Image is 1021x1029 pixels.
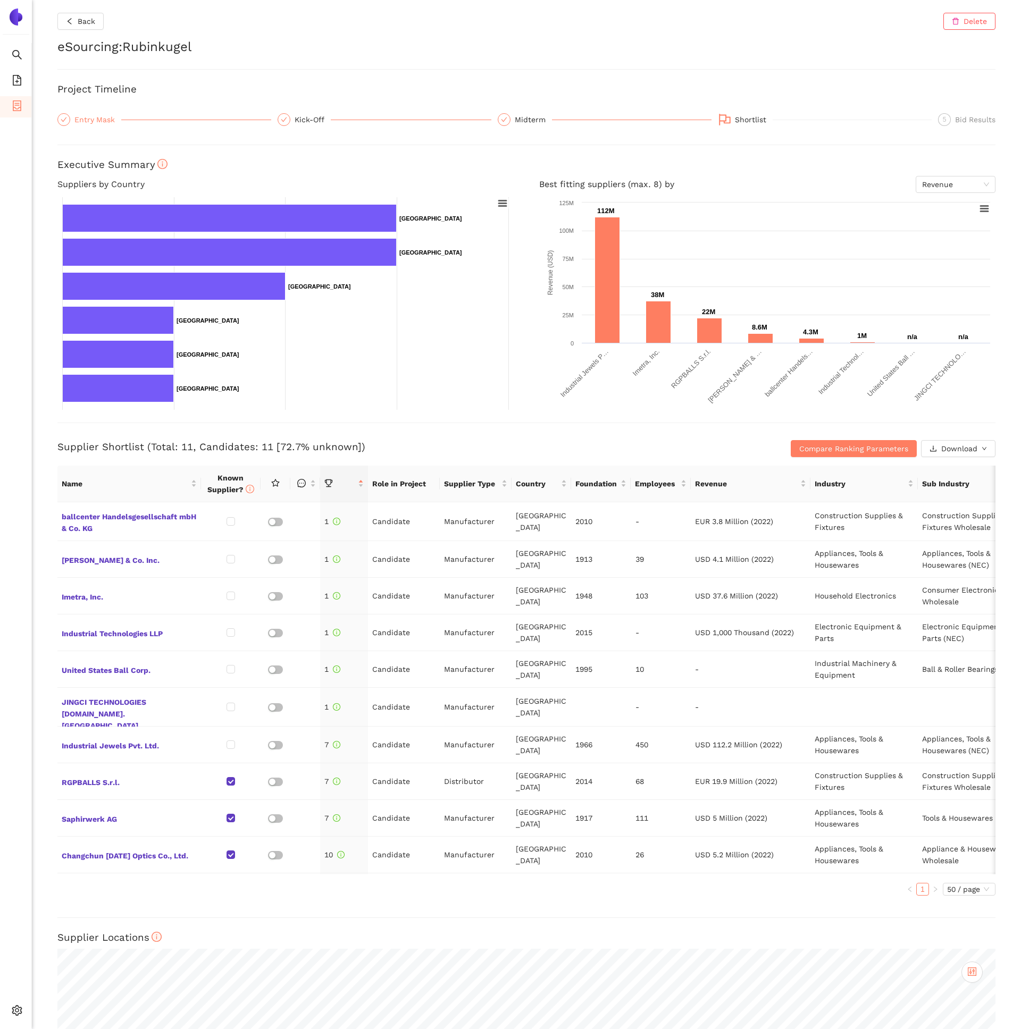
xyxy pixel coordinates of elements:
span: delete [952,18,959,26]
td: Manufacturer [440,800,512,837]
span: info-circle [333,703,340,711]
span: info-circle [157,159,168,169]
span: 1 [324,517,340,526]
li: Next Page [929,883,942,896]
td: Manufacturer [440,837,512,873]
h3: Supplier Shortlist (Total: 11, Candidates: 11 [72.7% unknown]) [57,440,683,454]
div: Midterm [515,113,552,126]
span: 1 [324,592,340,600]
span: check [501,116,507,123]
span: Compare Ranking Parameters [799,443,908,454]
th: Role in Project [368,466,440,502]
span: down [982,446,987,452]
text: 75M [563,256,574,262]
div: Kick-Off [295,113,331,126]
span: 1 [324,665,340,673]
text: 8.6M [752,323,767,331]
td: 127 [631,873,691,910]
h4: Suppliers by Country [57,176,514,193]
th: this column is sortable [290,466,320,502]
text: 38M [651,291,664,299]
span: [PERSON_NAME] & Co. Inc. [62,552,197,566]
span: info-circle [152,932,162,942]
td: 10 [631,651,691,688]
span: info-circle [333,741,340,748]
td: Candidate [368,541,440,578]
span: RGPBALLS S.r.l. [62,774,197,788]
td: 1995 [571,651,631,688]
td: 111 [631,800,691,837]
td: 2023 [571,873,631,910]
span: Revenue [695,478,798,490]
td: Manufacturer [440,651,512,688]
td: Appliances, Tools & Housewares [810,541,918,578]
span: info-circle [333,778,340,785]
td: [GEOGRAPHIC_DATA] [512,651,571,688]
button: downloadDownloaddown [921,440,995,457]
th: this column's title is Country,this column is sortable [512,466,571,502]
li: 1 [916,883,929,896]
td: Candidate [368,800,440,837]
td: [GEOGRAPHIC_DATA] [512,727,571,763]
td: Manufacturer [440,502,512,541]
span: Name [62,478,189,490]
span: 10 [324,850,345,859]
span: EUR 19.9 Million (2022) [695,777,777,786]
span: left [907,886,913,892]
img: Logo [7,9,24,26]
td: 2010 [571,837,631,873]
span: Employees [635,478,678,490]
span: star [271,479,280,487]
span: info-circle [333,814,340,822]
span: Industrial Technologies LLP [62,626,197,639]
td: Manufacturer [440,873,512,910]
span: Country [516,478,559,490]
span: trophy [324,479,333,487]
button: right [929,883,942,896]
th: this column's title is Supplier Type,this column is sortable [440,466,512,502]
span: control [967,967,977,976]
td: 26 [631,837,691,873]
span: message [297,479,306,487]
td: [GEOGRAPHIC_DATA] [512,688,571,727]
text: [PERSON_NAME] & … [707,347,764,404]
h3: Executive Summary [57,158,995,172]
span: USD 5 Million (2022) [695,814,767,822]
span: Sub Industry [922,478,1013,490]
text: JINGCI TECHNOLO… [913,347,967,402]
span: search [12,46,22,67]
text: 50M [563,284,574,290]
td: [GEOGRAPHIC_DATA] [512,614,571,651]
span: Supplier Type [444,478,499,490]
text: Industrial Technol… [817,347,865,395]
text: Industrial Jewels P… [559,347,610,398]
text: ballcenter Handels… [763,347,814,398]
td: - [631,614,691,651]
td: Candidate [368,614,440,651]
span: 7 [324,777,340,786]
text: n/a [958,333,969,341]
h2: eSourcing : Rubinkugel [57,38,995,56]
text: 112M [597,207,615,215]
span: ballcenter Handelsgesellschaft mbH & Co. KG [62,509,197,534]
span: JINGCI TECHNOLOGIES [DOMAIN_NAME]. [GEOGRAPHIC_DATA] [62,694,197,720]
td: Candidate [368,763,440,800]
button: Compare Ranking Parameters [791,440,917,457]
td: Construction Supplies & Fixtures [810,763,918,800]
td: Industrial Machinery & Equipment [810,651,918,688]
td: [GEOGRAPHIC_DATA] [512,873,571,910]
span: 7 [324,814,340,822]
div: Entry Mask [74,113,121,126]
td: Candidate [368,727,440,763]
td: Manufacturer [440,541,512,578]
span: Back [78,15,95,27]
td: Construction Supplies & Fixtures [810,873,918,910]
span: Industrial Jewels Pvt. Ltd. [62,738,197,752]
div: Entry Mask [57,113,271,126]
h3: Project Timeline [57,82,995,96]
button: leftBack [57,13,104,30]
span: Industry [815,478,906,490]
td: Appliances, Tools & Housewares [810,800,918,837]
th: this column's title is Revenue,this column is sortable [691,466,810,502]
td: Household Electronics [810,578,918,614]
